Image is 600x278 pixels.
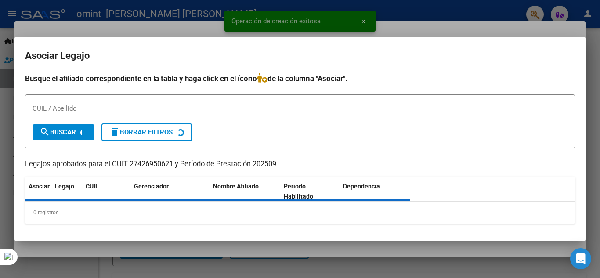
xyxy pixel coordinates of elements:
[40,128,76,136] span: Buscar
[109,128,173,136] span: Borrar Filtros
[134,183,169,190] span: Gerenciador
[51,177,82,206] datatable-header-cell: Legajo
[340,177,410,206] datatable-header-cell: Dependencia
[25,202,575,224] div: 0 registros
[33,124,94,140] button: Buscar
[280,177,340,206] datatable-header-cell: Periodo Habilitado
[343,183,380,190] span: Dependencia
[25,159,575,170] p: Legajos aprobados para el CUIT 27426950621 y Período de Prestación 202509
[570,248,591,269] div: Open Intercom Messenger
[130,177,210,206] datatable-header-cell: Gerenciador
[101,123,192,141] button: Borrar Filtros
[25,73,575,84] h4: Busque el afiliado correspondiente en la tabla y haga click en el ícono de la columna "Asociar".
[29,183,50,190] span: Asociar
[284,183,313,200] span: Periodo Habilitado
[40,126,50,137] mat-icon: search
[82,177,130,206] datatable-header-cell: CUIL
[25,47,575,64] h2: Asociar Legajo
[86,183,99,190] span: CUIL
[25,177,51,206] datatable-header-cell: Asociar
[55,183,74,190] span: Legajo
[210,177,280,206] datatable-header-cell: Nombre Afiliado
[213,183,259,190] span: Nombre Afiliado
[109,126,120,137] mat-icon: delete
